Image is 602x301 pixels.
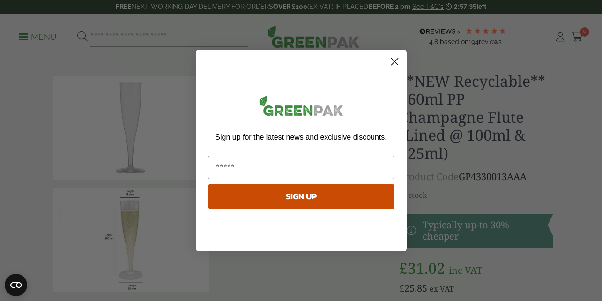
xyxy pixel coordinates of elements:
button: Open CMP widget [5,274,27,296]
span: Sign up for the latest news and exclusive discounts. [215,133,386,141]
button: Close dialog [386,53,403,70]
button: SIGN UP [208,184,394,209]
input: Email [208,156,394,179]
img: greenpak_logo [208,92,394,123]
